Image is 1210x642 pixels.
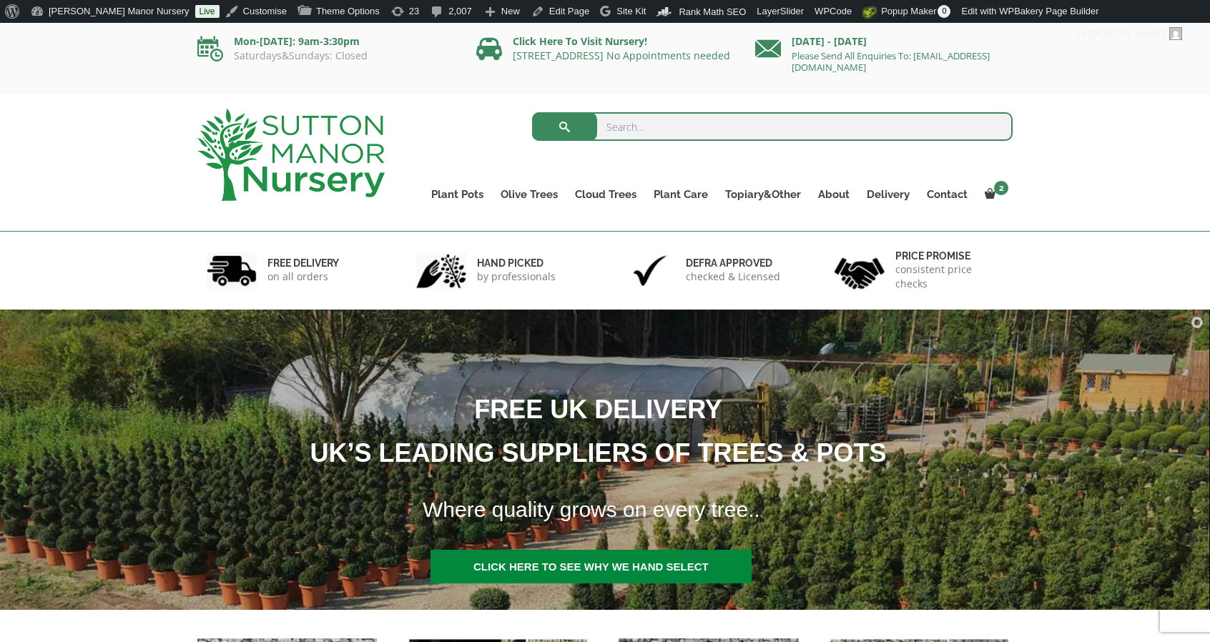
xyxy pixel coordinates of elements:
[858,184,918,204] a: Delivery
[267,257,339,270] h6: FREE DELIVERY
[686,270,780,284] p: checked & Licensed
[686,257,780,270] h6: Defra approved
[267,270,339,284] p: on all orders
[207,252,257,289] img: 1.jpg
[195,5,220,18] a: Live
[72,387,1106,475] h1: FREE UK DELIVERY UK’S LEADING SUPPLIERS OF TREES & POTS
[197,33,455,50] p: Mon-[DATE]: 9am-3:30pm
[616,6,646,16] span: Site Kit
[895,250,1004,262] h6: Price promise
[197,109,385,201] img: logo
[513,49,730,62] a: [STREET_ADDRESS] No Appointments needed
[423,184,492,204] a: Plant Pots
[477,270,556,284] p: by professionals
[938,5,950,18] span: 0
[792,49,990,74] a: Please Send All Enquiries To: [EMAIL_ADDRESS][DOMAIN_NAME]
[717,184,810,204] a: Topiary&Other
[416,252,466,289] img: 2.jpg
[405,488,1108,531] h1: Where quality grows on every tree..
[645,184,717,204] a: Plant Care
[477,257,556,270] h6: hand picked
[492,184,566,204] a: Olive Trees
[566,184,645,204] a: Cloud Trees
[755,33,1013,50] p: [DATE] - [DATE]
[532,112,1013,141] input: Search...
[994,181,1008,195] span: 2
[1072,23,1188,46] a: Hi,
[625,252,675,289] img: 3.jpg
[197,50,455,61] p: Saturdays&Sundays: Closed
[679,6,746,17] span: Rank Math SEO
[976,184,1013,204] a: 2
[895,262,1004,291] p: consistent price checks
[1088,29,1165,39] span: [PERSON_NAME]
[513,34,647,48] a: Click Here To Visit Nursery!
[918,184,976,204] a: Contact
[810,184,858,204] a: About
[835,249,885,292] img: 4.jpg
